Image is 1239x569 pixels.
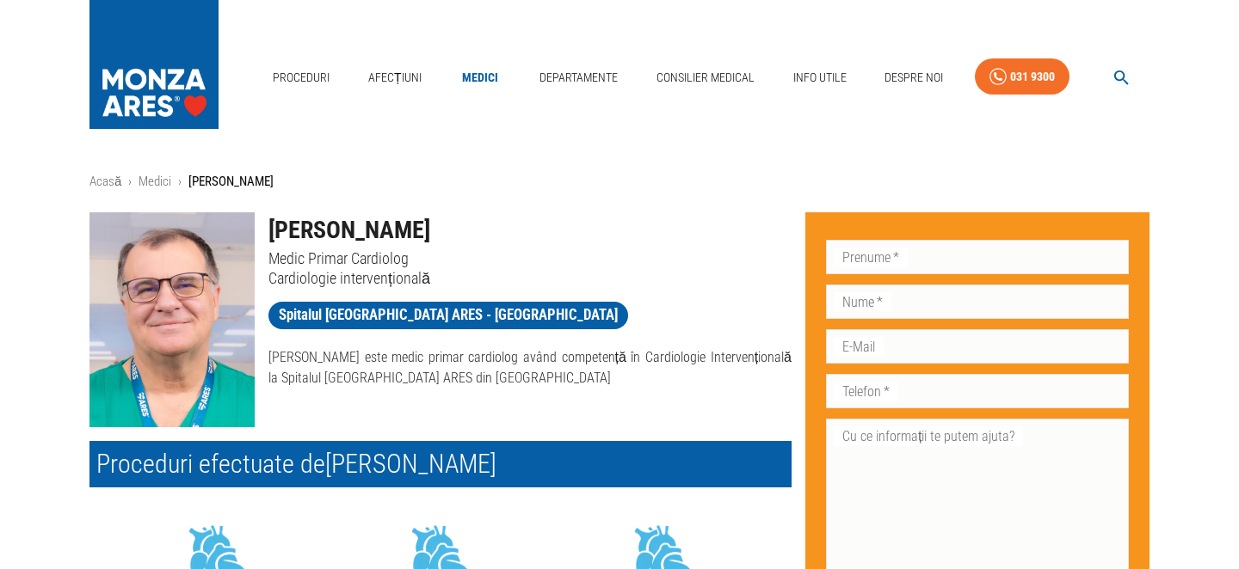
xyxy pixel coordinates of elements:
a: Afecțiuni [361,60,428,95]
li: › [128,172,132,192]
nav: breadcrumb [89,172,1150,192]
a: Spitalul [GEOGRAPHIC_DATA] ARES - [GEOGRAPHIC_DATA] [268,302,628,329]
a: Acasă [89,174,121,189]
a: Medici [453,60,508,95]
h1: [PERSON_NAME] [268,212,792,248]
span: Spitalul [GEOGRAPHIC_DATA] ARES - [GEOGRAPHIC_DATA] [268,304,628,326]
a: 031 9300 [975,58,1069,95]
a: Consilier Medical [650,60,761,95]
h2: Proceduri efectuate de [PERSON_NAME] [89,441,792,487]
a: Info Utile [786,60,854,95]
div: 031 9300 [1010,66,1055,88]
p: Cardiologie intervențională [268,268,792,288]
p: [PERSON_NAME] [188,172,274,192]
a: Despre Noi [878,60,950,95]
li: › [178,172,182,192]
a: Proceduri [266,60,336,95]
p: Medic Primar Cardiolog [268,248,792,268]
p: [PERSON_NAME] este medic primar cardiolog având competență în Cardiologie Intervențională la Spit... [268,347,792,389]
img: Dr. Ștefan Moț [89,212,255,427]
a: Departamente [533,60,625,95]
a: Medici [139,174,171,189]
